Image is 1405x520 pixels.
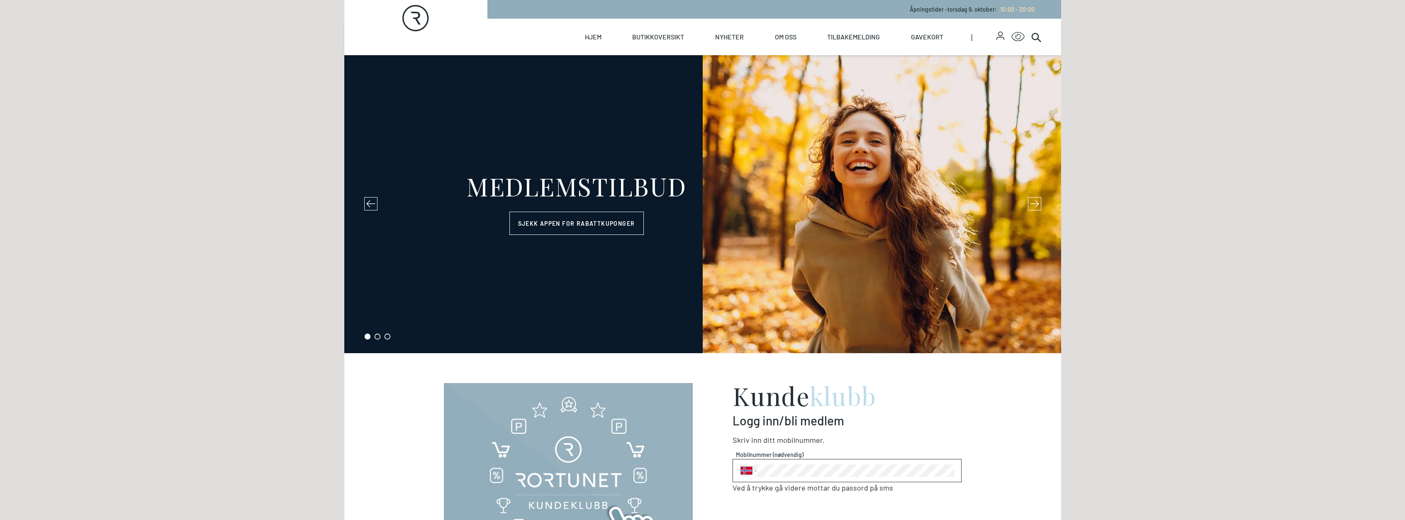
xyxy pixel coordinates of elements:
[997,6,1035,13] a: 10:00 - 20:00
[1000,6,1035,13] span: 10:00 - 20:00
[344,55,1061,353] section: carousel-slider
[827,19,880,55] a: Tilbakemelding
[810,379,877,412] span: klubb
[777,435,825,444] span: Mobilnummer .
[971,19,997,55] span: |
[585,19,601,55] a: Hjem
[466,173,687,198] div: MEDLEMSTILBUD
[911,19,943,55] a: Gavekort
[733,383,962,408] h2: Kunde
[1011,30,1025,44] button: Open Accessibility Menu
[733,435,962,446] p: Skriv inn ditt
[733,482,962,493] p: Ved å trykke gå videre mottar du passord på sms
[715,19,744,55] a: Nyheter
[733,413,962,428] p: Logg inn/bli medlem
[632,19,684,55] a: Butikkoversikt
[509,212,644,235] a: Sjekk appen for rabattkuponger
[775,19,796,55] a: Om oss
[736,450,958,459] span: Mobilnummer (nødvendig)
[344,55,1061,353] div: slide 1 of 3
[910,5,1035,14] p: Åpningstider - torsdag 9. oktober :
